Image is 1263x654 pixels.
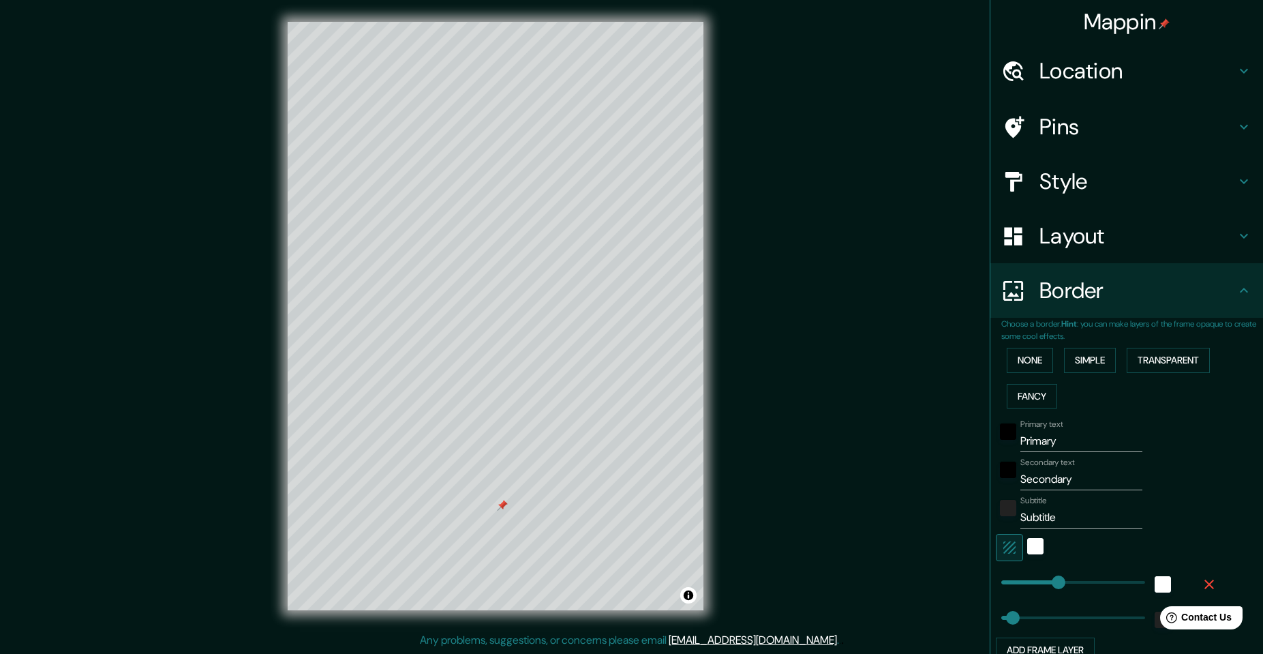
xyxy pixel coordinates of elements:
[1159,18,1170,29] img: pin-icon.png
[1127,348,1210,373] button: Transparent
[1007,348,1053,373] button: None
[1155,576,1171,593] button: white
[669,633,837,647] a: [EMAIL_ADDRESS][DOMAIN_NAME]
[1061,318,1077,329] b: Hint
[1000,500,1016,516] button: color-222222
[1020,457,1075,469] label: Secondary text
[1000,462,1016,478] button: black
[1020,495,1047,507] label: Subtitle
[1084,8,1170,35] h4: Mappin
[1039,222,1236,250] h4: Layout
[990,209,1263,263] div: Layout
[680,587,697,604] button: Toggle attribution
[1039,57,1236,85] h4: Location
[1027,538,1044,554] button: white
[839,632,841,649] div: .
[1007,384,1057,409] button: Fancy
[990,263,1263,318] div: Border
[1001,318,1263,342] p: Choose a border. : you can make layers of the frame opaque to create some cool effects.
[1000,423,1016,440] button: black
[841,632,844,649] div: .
[420,632,839,649] p: Any problems, suggestions, or concerns please email .
[1039,113,1236,140] h4: Pins
[1039,168,1236,195] h4: Style
[1039,277,1236,304] h4: Border
[1020,419,1063,430] label: Primary text
[1064,348,1116,373] button: Simple
[990,44,1263,98] div: Location
[1142,601,1248,639] iframe: Help widget launcher
[990,154,1263,209] div: Style
[990,100,1263,154] div: Pins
